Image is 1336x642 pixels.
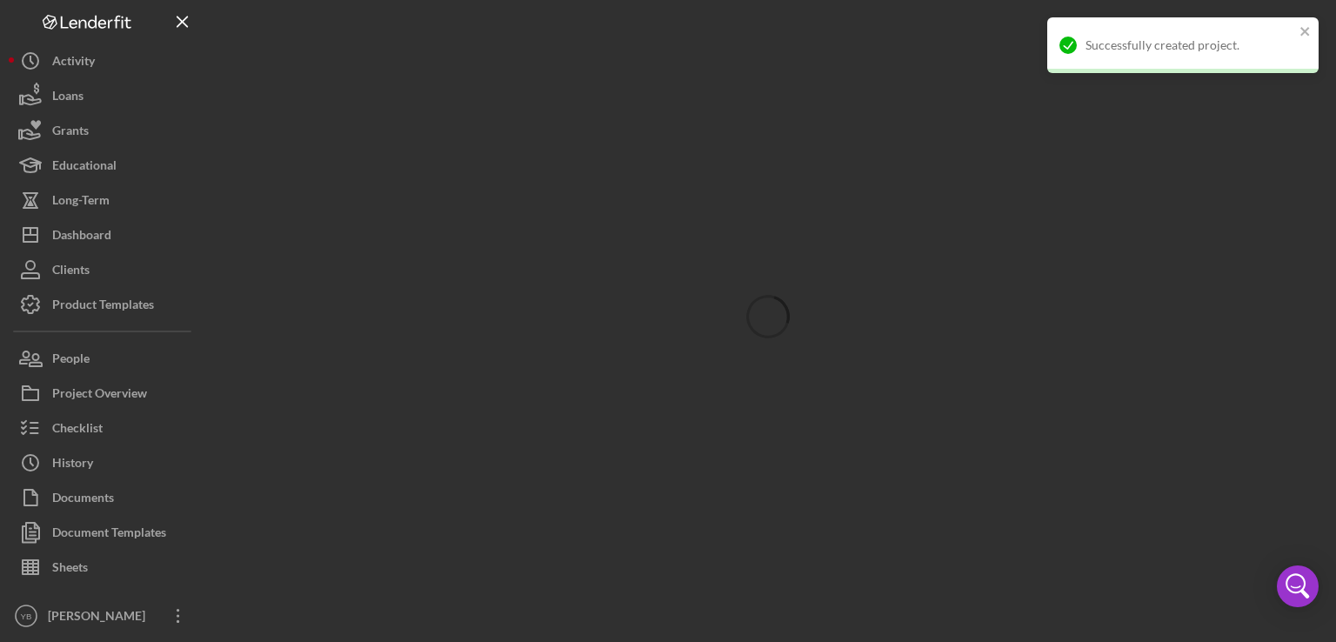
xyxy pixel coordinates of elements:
[52,480,114,519] div: Documents
[9,550,200,585] button: Sheets
[9,217,200,252] button: Dashboard
[52,252,90,291] div: Clients
[9,515,200,550] button: Document Templates
[9,445,200,480] button: History
[9,341,200,376] button: People
[9,411,200,445] button: Checklist
[52,78,83,117] div: Loans
[1277,565,1319,607] div: Open Intercom Messenger
[52,411,103,450] div: Checklist
[1299,24,1312,41] button: close
[9,113,200,148] button: Grants
[9,480,200,515] button: Documents
[52,43,95,83] div: Activity
[9,599,200,633] button: YB[PERSON_NAME]
[1085,38,1294,52] div: Successfully created project.
[52,341,90,380] div: People
[52,445,93,485] div: History
[52,217,111,257] div: Dashboard
[9,43,200,78] button: Activity
[52,287,154,326] div: Product Templates
[9,148,200,183] button: Educational
[52,183,110,222] div: Long-Term
[21,612,32,621] text: YB
[9,252,200,287] button: Clients
[9,287,200,322] button: Product Templates
[52,376,147,415] div: Project Overview
[9,376,200,411] button: Project Overview
[43,599,157,638] div: [PERSON_NAME]
[52,515,166,554] div: Document Templates
[9,183,200,217] button: Long-Term
[52,148,117,187] div: Educational
[9,78,200,113] button: Loans
[52,113,89,152] div: Grants
[52,550,88,589] div: Sheets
